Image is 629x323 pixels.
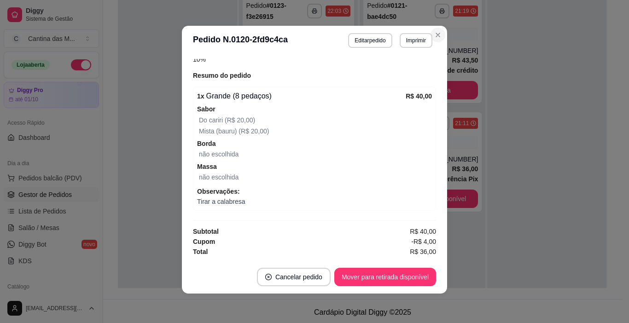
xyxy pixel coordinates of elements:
[197,140,215,147] strong: Borda
[265,274,272,280] span: close-circle
[193,72,251,79] strong: Resumo do pedido
[348,33,392,48] button: Editarpedido
[193,248,208,255] strong: Total
[411,236,436,247] span: -R$ 4,00
[223,116,255,124] span: (R$ 20,00)
[197,105,215,113] strong: Sabor
[193,33,288,48] h3: Pedido N. 0120-2fd9c4ca
[406,92,432,100] strong: R$ 40,00
[197,92,204,100] strong: 1 x
[237,127,269,135] span: (R$ 20,00)
[199,173,239,181] span: não escolhida
[410,226,436,236] span: R$ 40,00
[197,196,432,207] span: Tirar a calabresa
[193,56,206,63] span: 10%
[199,150,239,158] span: não escolhida
[197,188,240,195] strong: Observações:
[193,228,219,235] strong: Subtotal
[199,116,223,124] span: Do cariri
[199,127,237,135] span: Mista (bauru)
[400,33,432,48] button: Imprimir
[197,91,406,102] div: Grande (8 pedaços)
[193,238,215,245] strong: Cupom
[197,163,217,170] strong: Massa
[431,28,445,42] button: Close
[410,247,436,257] span: R$ 36,00
[257,268,331,286] button: close-circleCancelar pedido
[334,268,436,286] button: Mover para retirada disponível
